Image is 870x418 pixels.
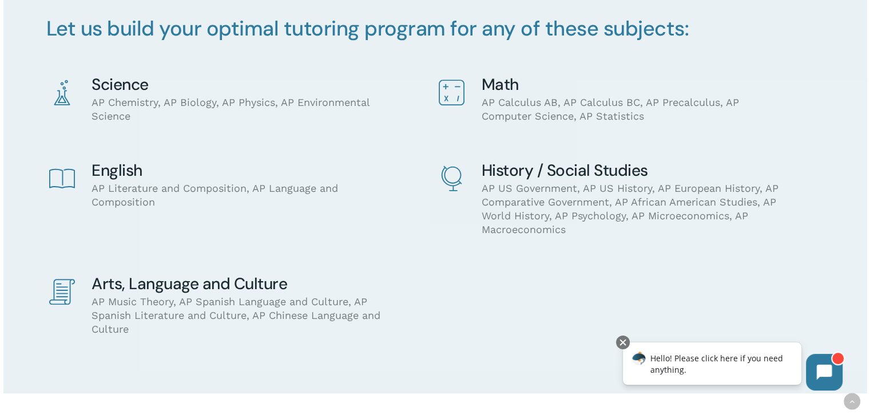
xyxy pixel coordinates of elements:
div: AP Music Theory, AP Spanish Language and Culture, AP Spanish Literature and Culture, AP Chinese L... [92,275,396,336]
span: Let us build your optimal tutoring program for any of these subjects: [46,15,689,42]
h4: History / Social Studies [482,162,786,179]
div: AP Chemistry, AP Biology, AP Physics, AP Environmental Science [92,76,396,123]
h4: Science [92,76,396,93]
div: AP US Government, AP US History, AP European History, AP Comparative Government, AP African Ameri... [482,162,786,236]
div: AP Literature and Composition, AP Language and Composition [92,162,396,209]
iframe: Chatbot [611,333,854,402]
div: AP Calculus AB, AP Calculus BC, AP Precalculus, AP Computer Science, AP Statistics [482,76,786,123]
h4: Math [482,76,786,93]
h4: Arts, Language and Culture [92,275,396,293]
h4: English [92,162,396,179]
